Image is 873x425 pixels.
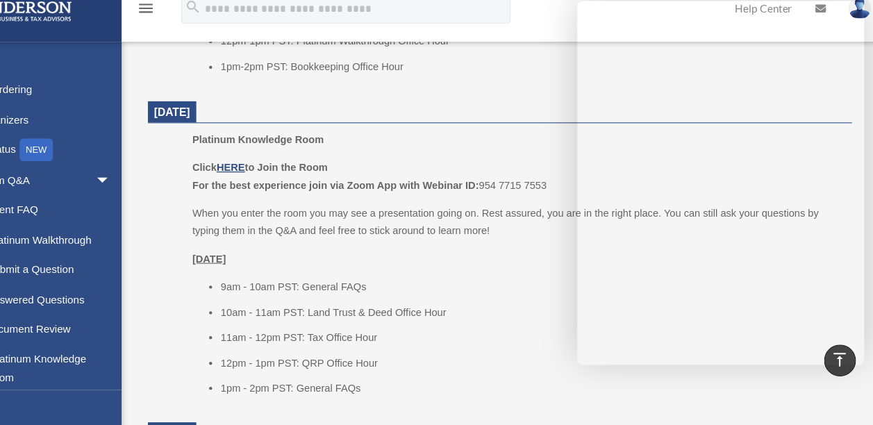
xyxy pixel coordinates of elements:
a: Client FAQ [19,199,184,227]
li: 10am - 11am PST: Land Trust & Deed Office Hour [265,299,835,316]
span: [DATE] [203,412,237,424]
a: Answered Questions [19,281,184,309]
p: 954 7715 7553 [239,166,835,199]
i: search [232,19,247,34]
img: User Pic [842,17,863,37]
a: Platinum Q&Aarrow_drop_down [10,172,184,199]
div: NEW [80,147,110,168]
a: Submit a Question [19,254,184,282]
a: menu [188,24,204,36]
a: Platinum Knowledge Room [19,336,177,381]
p: When you enter the room you may see a presentation going on. Rest assured, you are in the right p... [239,208,835,241]
a: Document Review [19,309,184,337]
a: Platinum Walkthrough [19,226,184,254]
iframe: Chat Window [592,21,856,356]
u: [DATE] [239,253,270,263]
b: For the best experience join via Zoom App with Webinar ID: [239,185,502,196]
li: 12pm - 1pm PST: QRP Office Hour [265,346,835,362]
a: Tax Organizers [10,116,184,144]
a: Order StatusNEW [10,144,184,172]
img: Anderson Advisors Platinum Portal [6,17,132,44]
li: 11am - 12pm PST: Tax Office Hour [265,322,835,339]
a: Home [10,61,184,89]
a: HERE [261,169,287,179]
li: 1pm - 2pm PST: General FAQs [265,369,835,385]
span: [DATE] [203,117,237,128]
b: Click to Join the Room [239,169,363,179]
li: 1pm-2pm PST: Bookkeeping Office Hour [265,74,835,90]
a: Online Ordering [10,89,184,117]
span: Platinum Knowledge Room [239,143,360,153]
i: menu [188,19,204,36]
span: arrow_drop_down [149,172,177,200]
li: 9am - 10am PST: General FAQs [265,276,835,292]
